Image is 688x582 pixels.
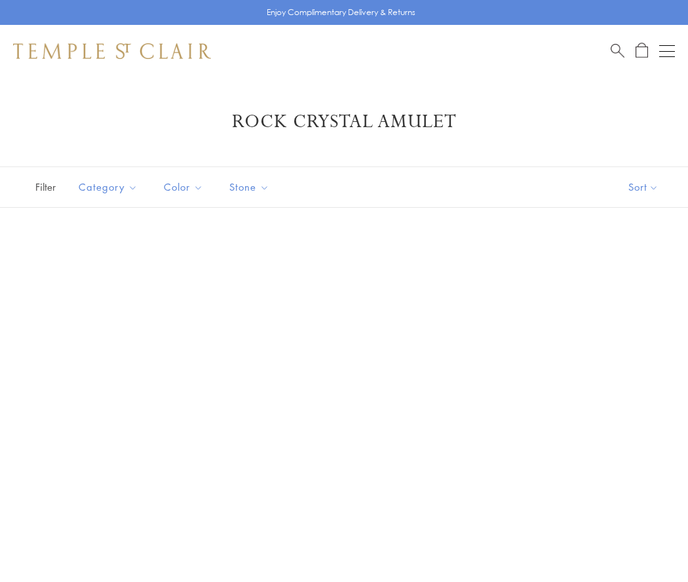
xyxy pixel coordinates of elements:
[157,179,213,195] span: Color
[611,43,624,59] a: Search
[72,179,147,195] span: Category
[13,43,211,59] img: Temple St. Clair
[220,172,279,202] button: Stone
[599,167,688,207] button: Show sort by
[154,172,213,202] button: Color
[267,6,415,19] p: Enjoy Complimentary Delivery & Returns
[659,43,675,59] button: Open navigation
[636,43,648,59] a: Open Shopping Bag
[223,179,279,195] span: Stone
[33,110,655,134] h1: Rock Crystal Amulet
[69,172,147,202] button: Category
